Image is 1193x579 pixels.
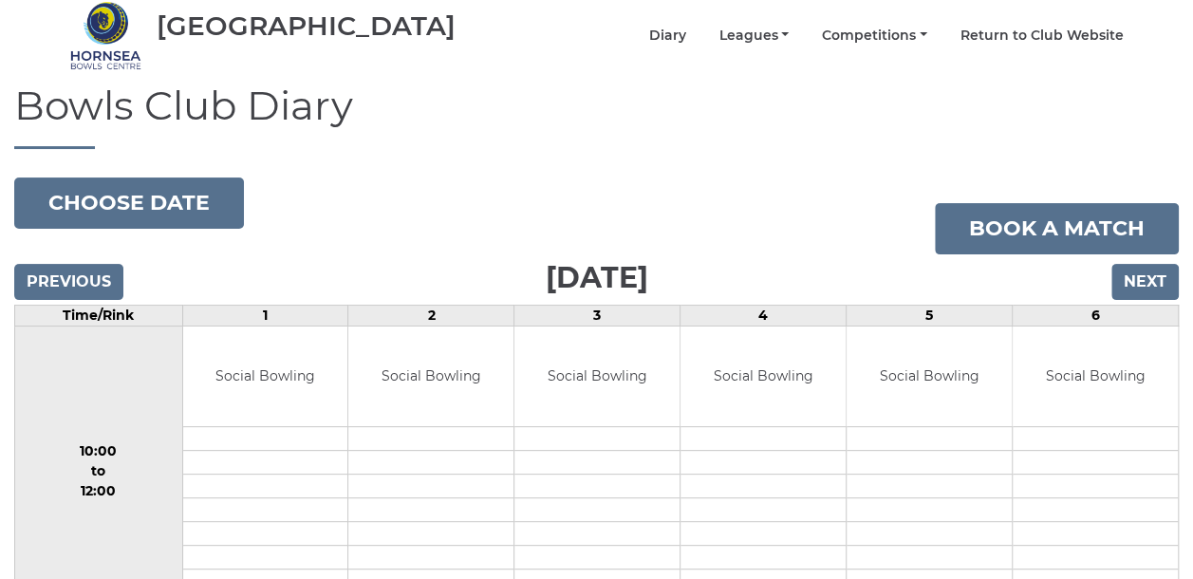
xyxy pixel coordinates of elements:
td: 4 [680,306,847,327]
div: [GEOGRAPHIC_DATA] [157,11,456,41]
a: Book a match [935,203,1179,254]
button: Choose date [14,177,244,229]
a: Return to Club Website [960,27,1124,45]
td: 1 [182,306,348,327]
td: 3 [514,306,680,327]
td: Social Bowling [183,327,348,426]
h1: Bowls Club Diary [14,84,1179,149]
a: Leagues [718,27,789,45]
a: Diary [648,27,685,45]
td: 6 [1013,306,1179,327]
td: Social Bowling [1013,327,1178,426]
td: 2 [348,306,514,327]
td: 5 [847,306,1013,327]
input: Next [1111,264,1179,300]
a: Competitions [822,27,927,45]
td: Social Bowling [348,327,513,426]
td: Social Bowling [680,327,846,426]
td: Social Bowling [847,327,1012,426]
td: Time/Rink [15,306,183,327]
input: Previous [14,264,123,300]
td: Social Bowling [514,327,680,426]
